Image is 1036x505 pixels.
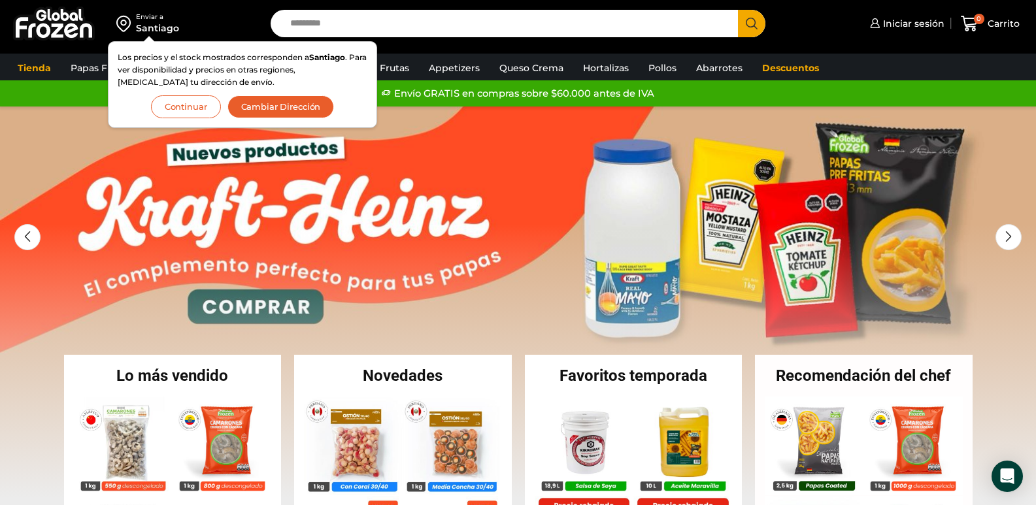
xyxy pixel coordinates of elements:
div: Previous slide [14,224,41,250]
a: Abarrotes [690,56,749,80]
button: Search button [738,10,765,37]
span: Carrito [984,17,1020,30]
p: Los precios y el stock mostrados corresponden a . Para ver disponibilidad y precios en otras regi... [118,51,367,89]
strong: Santiago [309,52,345,62]
span: Iniciar sesión [880,17,944,30]
h2: Lo más vendido [64,368,282,383]
a: Papas Fritas [64,56,134,80]
a: Queso Crema [493,56,570,80]
a: Tienda [11,56,58,80]
span: 0 [974,14,984,24]
div: Next slide [995,224,1022,250]
div: Enviar a [136,12,179,22]
a: Iniciar sesión [867,10,944,37]
div: Open Intercom Messenger [992,461,1023,492]
div: Santiago [136,22,179,35]
a: Pollos [642,56,683,80]
a: 0 Carrito [958,8,1023,39]
button: Continuar [151,95,221,118]
h2: Favoritos temporada [525,368,743,383]
a: Hortalizas [576,56,635,80]
a: Descuentos [756,56,826,80]
img: address-field-icon.svg [116,12,136,35]
button: Cambiar Dirección [227,95,335,118]
a: Appetizers [422,56,486,80]
h2: Recomendación del chef [755,368,973,383]
h2: Novedades [294,368,512,383]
